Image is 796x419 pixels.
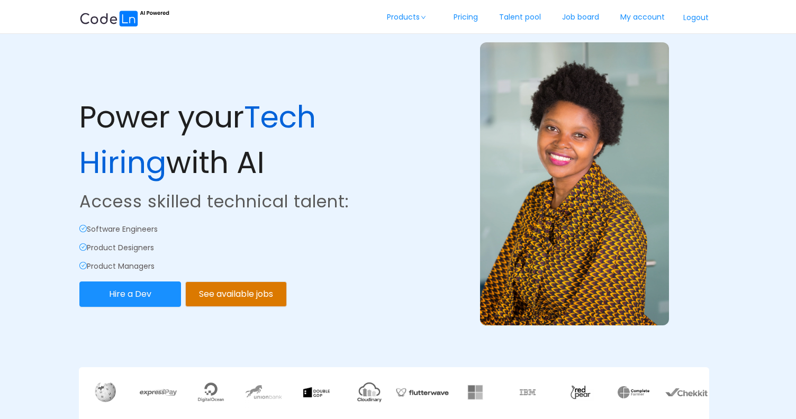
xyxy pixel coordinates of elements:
[396,377,449,407] img: flutter.513ce320.webp
[79,224,396,235] p: Software Engineers
[675,10,717,26] button: Logout
[665,388,708,397] img: chekkit.0bccf985.webp
[79,242,396,253] p: Product Designers
[79,281,181,307] button: Hire a Dev
[520,389,536,396] img: ibm.f019ecc1.webp
[567,384,594,402] img: 3JiQAAAAAABZABt8ruoJIq32+N62SQO0hFKGtpKBtqUKlH8dAofS56CJ7FppICrj1pHkAOPKAAA=
[480,42,669,325] img: example
[420,15,427,20] i: icon: down
[79,95,396,186] p: Power your with AI
[79,225,87,232] i: icon: check-circle
[185,281,287,307] button: See available jobs
[303,387,330,397] img: gdp.f5de0a9d.webp
[618,386,649,398] img: xNYAAAAAA=
[245,374,282,411] img: union.a1ab9f8d.webp
[140,389,177,396] img: express.25241924.webp
[79,243,87,251] i: icon: check-circle
[198,379,224,406] img: digitalocean.9711bae0.webp
[79,9,169,26] img: ai.87e98a1d.svg
[356,379,383,406] img: cloud.8900efb9.webp
[79,189,396,214] p: Access skilled technical talent:
[95,382,116,402] img: wikipedia.924a3bd0.webp
[467,385,483,400] img: fq4AAAAAAAAAAA=
[79,262,87,269] i: icon: check-circle
[79,261,396,272] p: Product Managers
